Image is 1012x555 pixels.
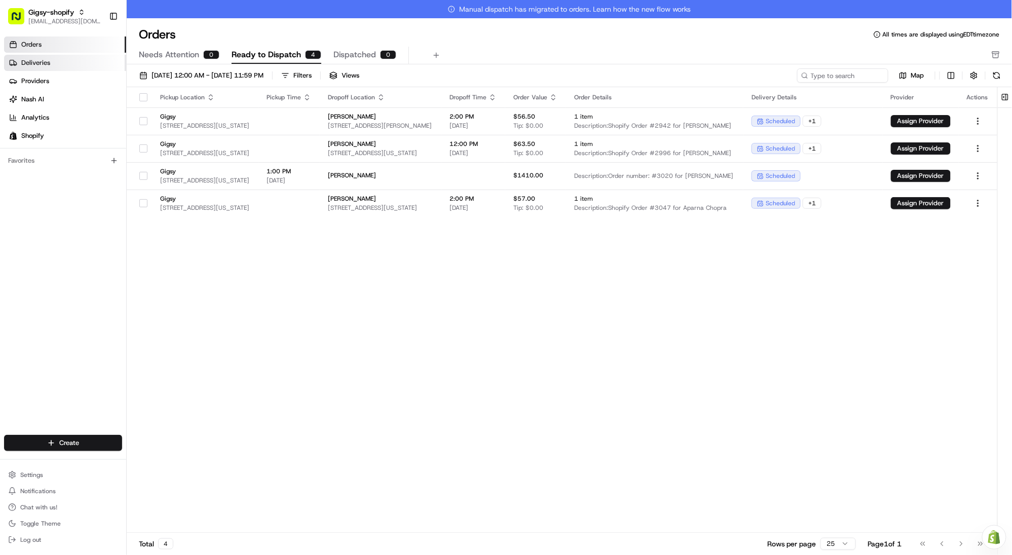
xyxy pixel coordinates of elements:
[891,170,951,182] button: Assign Provider
[328,149,433,157] span: [STREET_ADDRESS][US_STATE]
[277,68,316,83] button: Filters
[20,487,56,495] span: Notifications
[21,77,49,86] span: Providers
[574,140,735,148] span: 1 item
[4,73,126,89] a: Providers
[86,200,94,208] div: 💻
[203,50,219,59] div: 0
[160,195,250,203] span: Gigsy
[328,204,433,212] span: [STREET_ADDRESS][US_STATE]
[574,93,735,101] div: Order Details
[20,503,57,511] span: Chat with us!
[139,26,176,43] h1: Orders
[4,36,126,53] a: Orders
[513,122,543,130] span: Tip: $0.00
[380,50,396,59] div: 0
[766,172,795,180] span: scheduled
[574,113,735,121] span: 1 item
[448,4,691,14] span: Manual dispatch has migrated to orders. Learn how the new flow works
[891,93,951,101] div: Provider
[4,435,122,451] button: Create
[891,197,951,209] button: Assign Provider
[990,68,1004,83] button: Refresh
[4,484,122,498] button: Notifications
[160,149,250,157] span: [STREET_ADDRESS][US_STATE]
[513,204,543,212] span: Tip: $0.00
[10,96,28,115] img: 1736555255976-a54dd68f-1ca7-489b-9aae-adbdc363a1c4
[96,199,163,209] span: API Documentation
[26,65,167,76] input: Clear
[10,40,184,56] p: Welcome 👋
[4,500,122,514] button: Chat with us!
[9,132,17,140] img: Shopify logo
[84,157,88,165] span: •
[967,93,989,101] div: Actions
[267,167,312,175] span: 1:00 PM
[328,195,433,203] span: [PERSON_NAME]
[449,195,497,203] span: 2:00 PM
[328,122,433,130] span: [STREET_ADDRESS][PERSON_NAME]
[160,140,250,148] span: Gigsy
[21,131,44,140] span: Shopify
[82,195,167,213] a: 💻API Documentation
[20,199,78,209] span: Knowledge Base
[160,176,250,184] span: [STREET_ADDRESS][US_STATE]
[803,116,821,127] div: + 1
[10,200,18,208] div: 📗
[31,157,82,165] span: [PERSON_NAME]
[766,117,795,125] span: scheduled
[513,113,535,121] span: $56.50
[574,149,735,157] span: Description: Shopify Order #2996 for [PERSON_NAME]
[160,113,250,121] span: Gigsy
[101,224,123,231] span: Pylon
[513,140,535,148] span: $63.50
[513,195,535,203] span: $57.00
[574,122,735,130] span: Description: Shopify Order #2942 for [PERSON_NAME]
[21,96,40,115] img: 9188753566659_6852d8bf1fb38e338040_72.png
[21,95,44,104] span: Nash AI
[868,539,902,549] div: Page 1 of 1
[4,533,122,547] button: Log out
[158,538,173,549] div: 4
[449,204,497,212] span: [DATE]
[160,204,250,212] span: [STREET_ADDRESS][US_STATE]
[21,58,50,67] span: Deliveries
[305,50,321,59] div: 4
[10,131,65,139] div: Past conversations
[325,68,364,83] button: Views
[135,68,268,83] button: [DATE] 12:00 AM - [DATE] 11:59 PM
[139,538,173,549] div: Total
[160,93,250,101] div: Pickup Location
[342,71,359,80] span: Views
[883,30,1000,39] span: All times are displayed using EDT timezone
[71,223,123,231] a: Powered byPylon
[4,468,122,482] button: Settings
[4,128,126,144] a: Shopify
[449,122,497,130] span: [DATE]
[6,195,82,213] a: 📗Knowledge Base
[90,157,110,165] span: [DATE]
[4,91,126,107] a: Nash AI
[4,516,122,531] button: Toggle Theme
[20,520,61,528] span: Toggle Theme
[4,55,126,71] a: Deliveries
[267,93,312,101] div: Pickup Time
[449,113,497,121] span: 2:00 PM
[574,195,735,203] span: 1 item
[160,122,250,130] span: [STREET_ADDRESS][US_STATE]
[803,198,821,209] div: + 1
[766,144,795,153] span: scheduled
[59,438,79,448] span: Create
[766,199,795,207] span: scheduled
[46,106,139,115] div: We're available if you need us!
[513,149,543,157] span: Tip: $0.00
[449,149,497,157] span: [DATE]
[267,176,312,184] span: [DATE]
[10,147,26,163] img: Sarah Lucier
[172,99,184,112] button: Start new chat
[328,93,433,101] div: Dropoff Location
[767,539,816,549] p: Rows per page
[28,7,74,17] button: Gigsy-shopify
[891,115,951,127] button: Assign Provider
